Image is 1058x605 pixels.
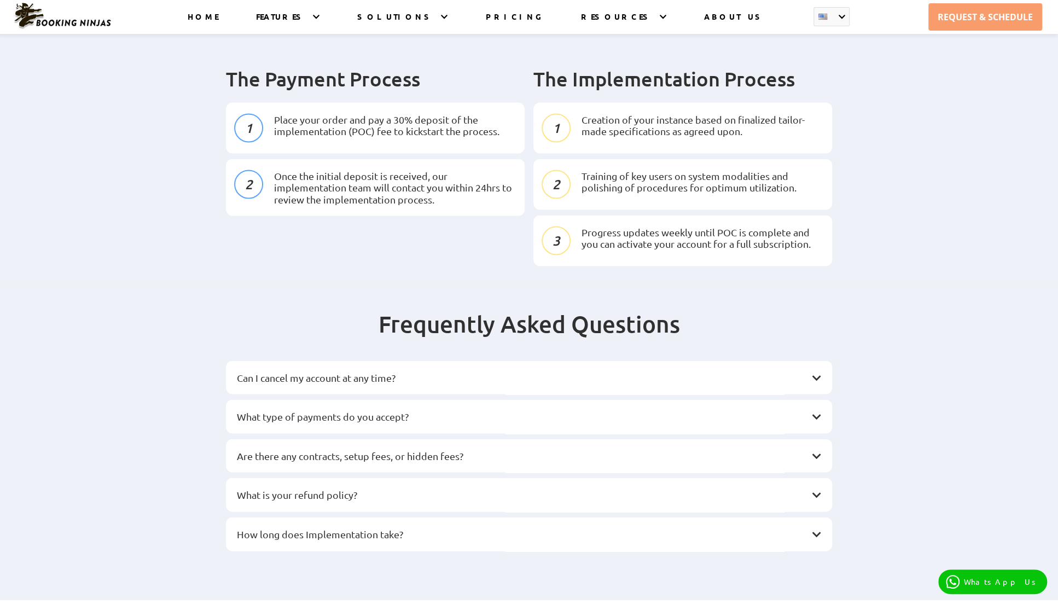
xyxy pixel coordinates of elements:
[485,11,543,34] a: PRICING
[582,113,824,137] p: Creation of your instance based on finalized tailor-made specifications as agreed upon.
[237,450,810,462] h3: Are there any contracts, setup fees, or hidden fees?
[237,371,810,383] h3: Can I cancel my account at any time?
[357,11,434,34] a: SOLUTIONS
[581,11,653,34] a: RESOURCES
[938,569,1047,594] a: WhatsApp Us
[237,410,810,422] h3: What type of payments do you accept?
[256,11,306,34] a: FEATURES
[237,528,810,540] h3: How long does Implementation take?
[237,488,810,501] h3: What is your refund policy?
[274,170,516,205] p: Once the initial deposit is received, our implementation team will contact you within 24hrs to re...
[704,11,765,34] a: ABOUT US
[582,170,824,193] p: Training of key users on system modalities and polishing of procedures for optimum utilization.
[533,67,832,91] h2: The Implementation Process
[274,113,516,137] p: Place your order and pay a 30% deposit of the implementation (POC) fee to kickstart the process.
[188,11,218,34] a: HOME
[928,3,1042,31] a: REQUEST & SCHEDULE
[226,310,832,360] h2: Frequently Asked Questions
[582,226,824,249] p: Progress updates weekly until POC is complete and you can activate your account for a full subscr...
[226,67,525,91] h2: The Payment Process
[964,577,1039,586] p: WhatsApp Us
[13,2,112,30] img: Booking Ninjas Logo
